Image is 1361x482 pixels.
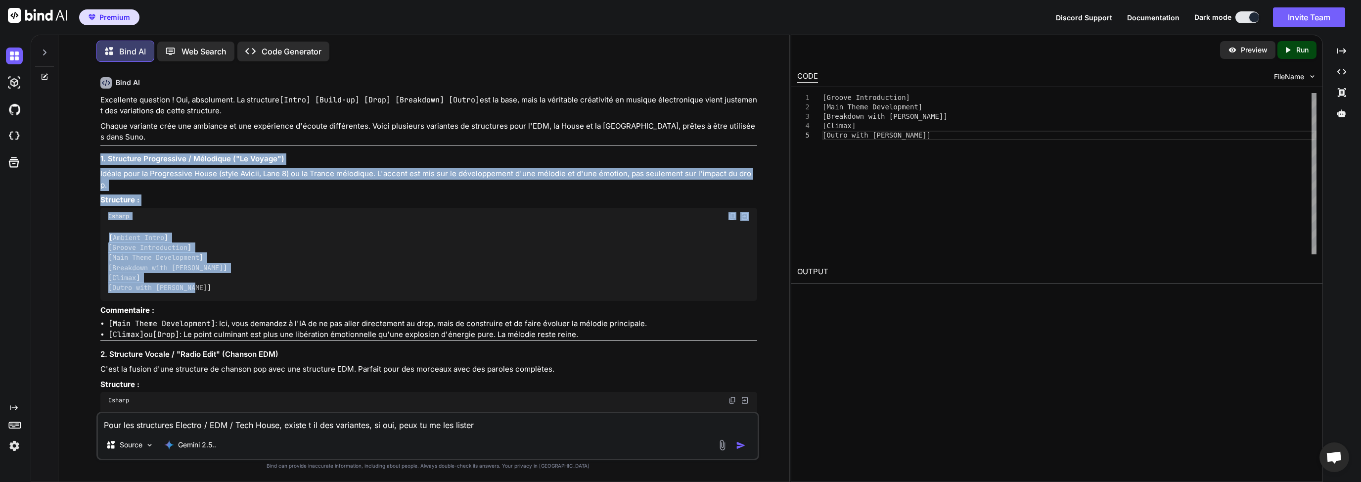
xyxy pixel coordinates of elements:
img: chevron down [1308,72,1316,81]
button: Invite Team [1273,7,1345,27]
img: Pick Models [145,441,154,449]
h3: 1. Structure Progressive / Mélodique ("Le Voyage") [100,153,757,165]
img: Bind AI [8,8,67,23]
span: Outro with [PERSON_NAME] [112,284,207,292]
img: attachment [717,439,728,451]
img: darkAi-studio [6,74,23,91]
img: Gemini 2.5 Pro [164,440,174,450]
p: C'est la fusion d'une structure de chanson pop avec une structure EDM. Parfait pour des morceaux ... [100,364,757,375]
li: ou : Le point culminant est plus une libération émotionnelle qu'une explosion d'énergie pure. La ... [108,329,757,340]
code: [Intro] [Build-up] [Drop] [Breakdown] [Outro] [279,95,480,105]
p: Web Search [181,46,227,57]
code: [ ] [ ] [ ] [ ] [ ] [ ] [108,233,227,293]
span: FileName [1274,72,1304,82]
p: Bind can provide inaccurate information, including about people. Always double-check its answers.... [96,462,759,470]
div: 5 [797,131,810,140]
span: Groove Introduction [112,243,187,252]
div: 2 [797,102,810,112]
li: : Ici, vous demandez à l'IA de ne pas aller directement au drop, mais de construire et de faire é... [108,318,757,330]
p: Code Generator [262,46,321,57]
div: 1 [797,93,810,102]
img: cloudideIcon [6,128,23,145]
span: [Outro with [PERSON_NAME]] [822,131,931,139]
span: Discord Support [1056,13,1112,22]
span: [Climax] [822,122,856,130]
p: Run [1296,45,1309,55]
p: Gemini 2.5.. [178,440,216,450]
code: [Climax] [108,330,144,339]
span: [Main Theme Development] [822,103,922,111]
p: Preview [1241,45,1268,55]
button: premiumPremium [79,9,139,25]
code: [Drop] [153,330,180,339]
p: Bind AI [119,46,146,57]
div: Ouvrir le chat [1319,442,1349,472]
span: Ambient Intro [113,233,164,242]
img: Open in Browser [740,212,749,221]
div: CODE [797,71,818,83]
span: Documentation [1127,13,1180,22]
img: copy [728,396,736,404]
span: Breakdown with [PERSON_NAME] [112,263,223,272]
h3: 2. Structure Vocale / "Radio Edit" (Chanson EDM) [100,349,757,360]
p: Chaque variante crée une ambiance et une expérience d'écoute différentes. Voici plusieurs variant... [100,121,757,143]
img: Open in Browser [740,396,749,405]
div: 3 [797,112,810,121]
strong: Structure : [100,195,139,204]
p: Idéale pour la Progressive House (style Avicii, Lane 8) ou la Trance mélodique. L'accent est mis ... [100,168,757,191]
code: [Main Theme Development] [108,319,215,329]
span: [Breakdown with [PERSON_NAME]] [822,112,948,120]
h2: OUTPUT [791,260,1322,284]
img: copy [728,212,736,220]
span: Csharp [108,212,129,220]
p: Source [120,440,142,450]
span: Climax [112,273,136,282]
span: [Groove Introduction] [822,94,910,101]
button: Documentation [1127,12,1180,23]
img: settings [6,437,23,454]
h6: Bind AI [116,78,140,88]
p: Excellente question ! Oui, absolument. La structure est la base, mais la véritable créativité en ... [100,95,757,117]
strong: Commentaire : [100,305,154,315]
img: darkChat [6,48,23,64]
img: githubDark [6,101,23,118]
span: Csharp [108,396,129,404]
span: Main Theme Development [112,253,199,262]
img: preview [1228,46,1237,54]
div: 4 [797,121,810,131]
button: Discord Support [1056,12,1112,23]
img: icon [736,440,746,450]
span: Dark mode [1194,12,1231,22]
strong: Structure : [100,380,139,389]
span: Premium [99,12,130,22]
img: premium [89,14,95,20]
